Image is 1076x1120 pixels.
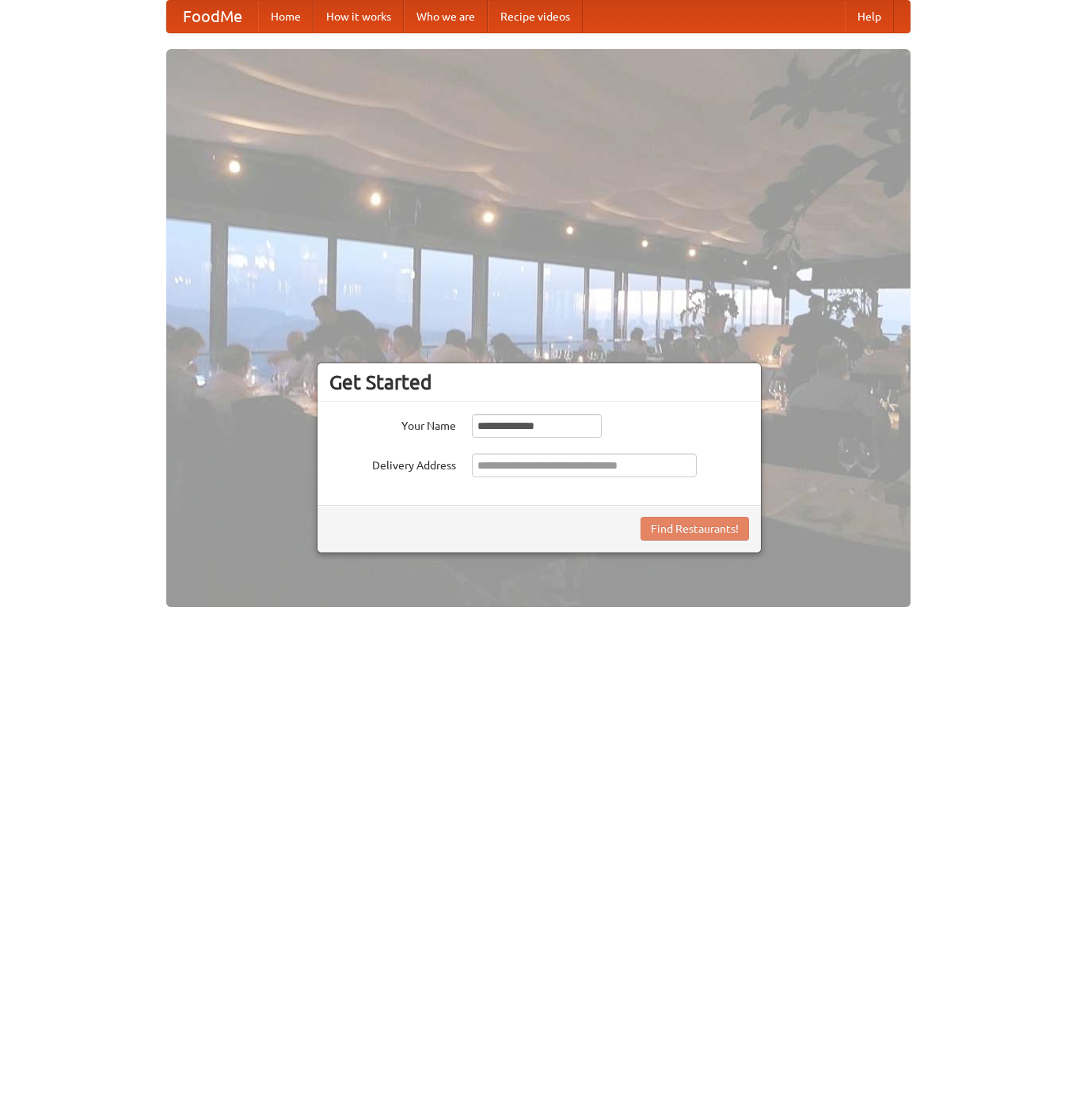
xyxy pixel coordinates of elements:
[329,414,456,434] label: Your Name
[329,454,456,473] label: Delivery Address
[404,1,488,32] a: Who we are
[845,1,894,32] a: Help
[488,1,583,32] a: Recipe videos
[258,1,314,32] a: Home
[167,1,258,32] a: FoodMe
[641,517,749,541] button: Find Restaurants!
[314,1,404,32] a: How it works
[329,370,749,394] h3: Get Started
